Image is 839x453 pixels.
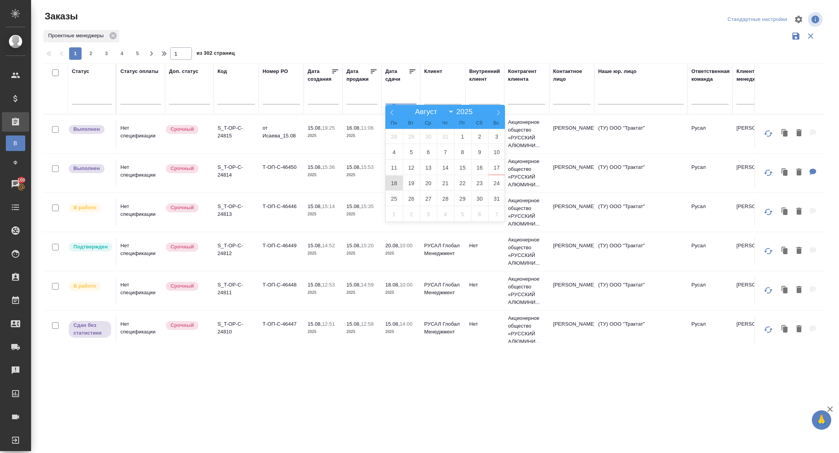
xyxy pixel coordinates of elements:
[594,120,688,148] td: (ТУ) ООО "Трактат"
[263,68,288,75] div: Номер PO
[386,144,403,160] span: Август 4, 2025
[308,321,322,327] p: 15.08,
[424,281,461,297] p: РУСАЛ Глобал Менеджмент
[2,174,29,194] a: 100
[469,320,500,328] p: Нет
[420,129,437,144] span: Июль 30, 2025
[117,316,165,344] td: Нет спецификации
[488,144,505,160] span: Август 10, 2025
[792,321,806,337] button: Удалить
[402,121,419,126] span: Вт
[386,175,403,191] span: Август 18, 2025
[792,204,806,220] button: Удалить
[171,321,194,329] p: Срочный
[171,282,194,290] p: Срочный
[733,120,778,148] td: [PERSON_NAME]
[6,135,25,151] a: В
[808,12,824,27] span: Посмотреть информацию
[437,175,454,191] span: Август 21, 2025
[218,68,227,75] div: Код
[454,175,471,191] span: Август 22, 2025
[688,160,733,187] td: Русал
[733,316,778,344] td: [PERSON_NAME]
[116,47,128,60] button: 4
[169,68,198,75] div: Доп. статус
[688,277,733,304] td: Русал
[308,250,339,257] p: 2025
[100,50,113,57] span: 3
[691,68,730,83] div: Ответственная команда
[259,277,304,304] td: Т-ОП-С-46448
[10,139,21,147] span: В
[346,289,378,297] p: 2025
[385,250,416,257] p: 2025
[73,165,100,172] p: Выполнен
[420,175,437,191] span: Август 20, 2025
[68,163,112,174] div: Выставляет ПМ после сдачи и проведения начислений. Последний этап для ПМа
[10,159,21,167] span: Ф
[471,191,488,206] span: Август 30, 2025
[218,320,255,336] p: S_T-OP-C-24810
[385,321,400,327] p: 15.08,
[508,314,545,345] p: Акционерное общество «РУССКИЙ АЛЮМИНИ...
[85,50,97,57] span: 2
[171,243,194,251] p: Срочный
[322,203,335,209] p: 15:14
[73,204,96,212] p: В работе
[792,282,806,298] button: Удалить
[688,316,733,344] td: Русал
[165,242,210,252] div: Выставляется автоматически, если на указанный объем услуг необходимо больше времени в стандартном...
[346,203,361,209] p: 15.08,
[361,282,374,288] p: 14:59
[733,199,778,226] td: [PERSON_NAME]
[594,316,688,344] td: (ТУ) ООО "Трактат"
[759,320,778,339] button: Обновить
[469,281,500,289] p: Нет
[471,160,488,175] span: Август 16, 2025
[259,160,304,187] td: Т-ОП-С-46450
[346,210,378,218] p: 2025
[165,163,210,174] div: Выставляется автоматически, если на указанный объем услуг необходимо больше времени в стандартном...
[308,210,339,218] p: 2025
[308,164,322,170] p: 15.08,
[73,243,108,251] p: Подтвержден
[385,282,400,288] p: 18.08,
[778,243,792,259] button: Клонировать
[361,203,374,209] p: 15:35
[218,124,255,140] p: S_T-OP-C-24815
[308,203,322,209] p: 15.08,
[488,129,505,144] span: Август 3, 2025
[549,238,594,265] td: [PERSON_NAME]
[508,197,545,228] p: Акционерное общество «РУССКИЙ АЛЮМИНИ...
[471,207,488,222] span: Сентябрь 6, 2025
[437,121,454,126] span: Чт
[346,132,378,140] p: 2025
[385,328,416,336] p: 2025
[508,275,545,306] p: Акционерное общество «РУССКИЙ АЛЮМИНИ...
[726,14,789,26] div: split button
[43,10,78,23] span: Заказы
[792,165,806,181] button: Удалить
[346,171,378,179] p: 2025
[171,125,194,133] p: Срочный
[598,68,637,75] div: Наше юр. лицо
[308,328,339,336] p: 2025
[308,282,322,288] p: 15.08,
[688,199,733,226] td: Русал
[385,121,402,126] span: Пн
[594,199,688,226] td: (ТУ) ООО "Трактат"
[454,207,471,222] span: Сентябрь 5, 2025
[759,124,778,143] button: Обновить
[420,191,437,206] span: Август 27, 2025
[549,277,594,304] td: [PERSON_NAME]
[361,125,374,131] p: 11:06
[792,125,806,141] button: Удалить
[322,321,335,327] p: 12:51
[403,191,420,206] span: Август 26, 2025
[308,132,339,140] p: 2025
[420,144,437,160] span: Август 6, 2025
[322,243,335,248] p: 14:52
[44,30,119,42] div: Проектные менеджеры
[386,129,403,144] span: Июль 28, 2025
[346,250,378,257] p: 2025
